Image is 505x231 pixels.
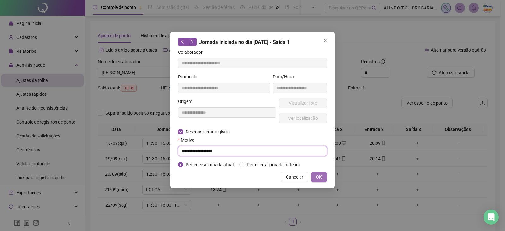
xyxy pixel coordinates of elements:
button: Close [321,35,331,46]
span: left [181,40,185,44]
span: Pertence à jornada atual [183,161,236,168]
button: Ver localização [279,113,327,123]
span: Pertence à jornada anterior [244,161,303,168]
div: Open Intercom Messenger [484,210,499,225]
label: Origem [178,98,196,105]
button: right [187,38,197,46]
span: OK [316,173,322,180]
button: Visualizar foto [279,98,327,108]
button: left [178,38,187,46]
span: right [190,40,194,44]
span: Cancelar [286,173,303,180]
label: Motivo [178,137,199,143]
div: Jornada iniciada no dia [DATE] - Saída 1 [178,38,327,46]
label: Colaborador [178,49,207,56]
span: Desconsiderar registro [183,128,232,135]
span: close [323,38,328,43]
button: Cancelar [281,172,308,182]
label: Data/Hora [273,73,298,80]
button: OK [311,172,327,182]
label: Protocolo [178,73,201,80]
